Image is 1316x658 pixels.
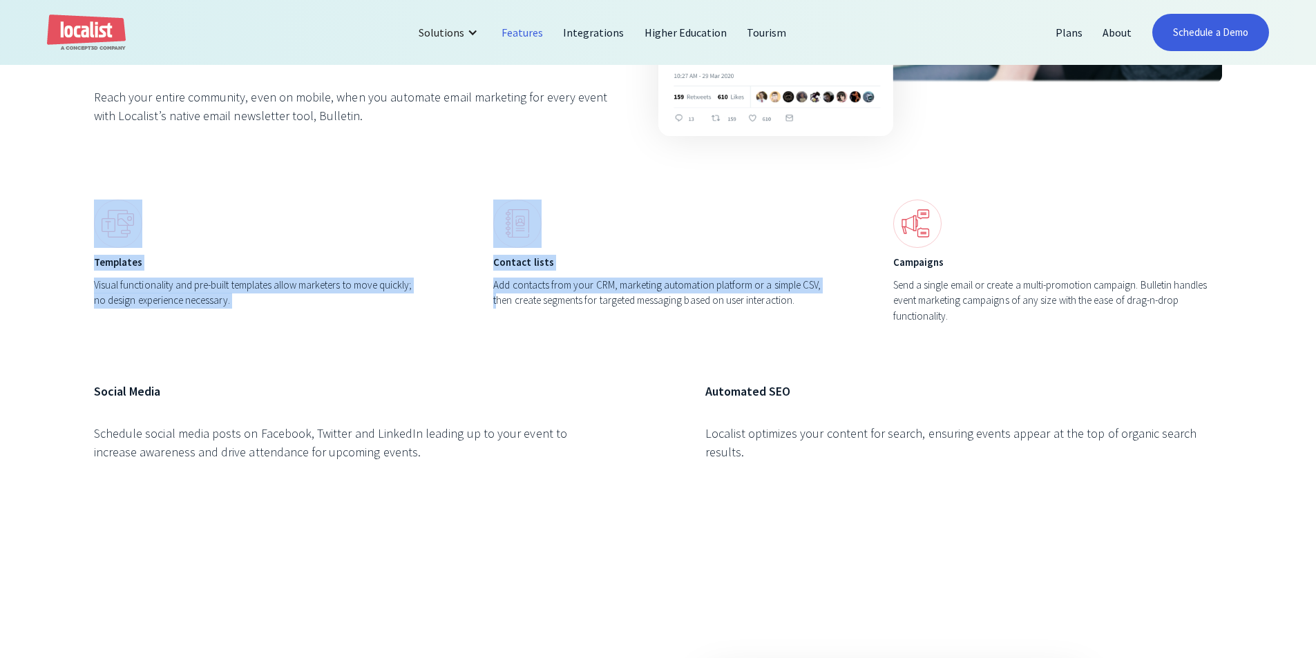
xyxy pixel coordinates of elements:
h6: Automated SEO [705,382,1222,400]
div: Add contacts from your CRM, marketing automation platform or a simple CSV, then create segments f... [493,278,822,309]
a: Schedule a Demo [1152,14,1269,51]
a: Plans [1046,16,1093,49]
a: About [1093,16,1142,49]
a: Tourism [737,16,797,49]
div: Localist optimizes your content for search, ensuring events appear at the top of organic search r... [705,424,1222,461]
div: Solutions [408,16,492,49]
div: Visual functionality and pre-built templates allow marketers to move quickly; no design experienc... [94,278,423,309]
div: Send a single email or create a multi-promotion campaign. Bulletin handles event marketing campai... [893,278,1222,325]
a: Features [492,16,553,49]
h6: Campaigns [893,255,1222,271]
h6: Templates [94,255,423,271]
div: Schedule social media posts on Facebook, Twitter and LinkedIn leading up to your event to increas... [94,424,611,461]
a: Integrations [553,16,634,49]
h6: Contact lists [493,255,822,271]
div: Reach your entire community, even on mobile, when you automate email marketing for every event wi... [94,88,611,125]
a: home [47,14,126,51]
h6: Social Media [94,382,611,400]
a: Higher Education [635,16,738,49]
div: Solutions [419,24,464,41]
